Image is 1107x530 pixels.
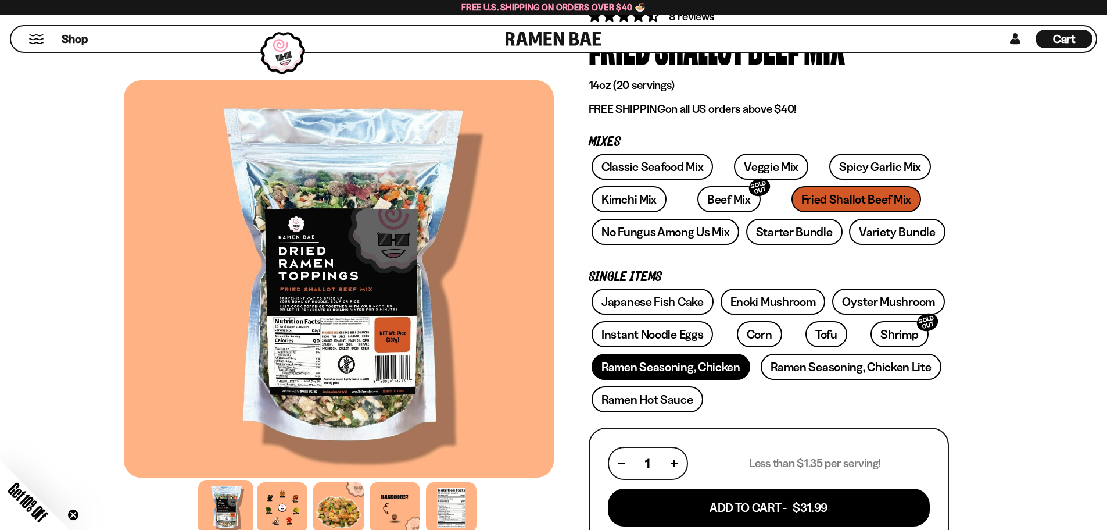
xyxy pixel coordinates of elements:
[589,272,949,283] p: Single Items
[746,219,843,245] a: Starter Bundle
[849,219,945,245] a: Variety Bundle
[592,186,667,212] a: Kimchi Mix
[461,2,646,13] span: Free U.S. Shipping on Orders over $40 🍜
[592,154,713,180] a: Classic Seafood Mix
[697,186,761,212] a: Beef MixSOLD OUT
[592,386,703,412] a: Ramen Hot Sauce
[737,321,782,347] a: Corn
[589,24,650,68] div: Fried
[62,30,88,48] a: Shop
[1053,32,1076,46] span: Cart
[645,456,650,471] span: 1
[829,154,931,180] a: Spicy Garlic Mix
[761,354,941,380] a: Ramen Seasoning, Chicken Lite
[589,78,949,93] p: 14oz (20 servings)
[749,456,881,471] p: Less than $1.35 per serving!
[592,219,739,245] a: No Fungus Among Us Mix
[804,24,845,68] div: Mix
[592,321,713,347] a: Instant Noodle Eggs
[67,509,79,521] button: Close teaser
[62,31,88,47] span: Shop
[721,289,826,315] a: Enoki Mushroom
[1036,26,1092,52] a: Cart
[655,24,743,68] div: Shallot
[734,154,808,180] a: Veggie Mix
[608,489,930,527] button: Add To Cart - $31.99
[832,289,945,315] a: Oyster Mushroom
[589,102,665,116] strong: FREE SHIPPING
[592,354,750,380] a: Ramen Seasoning, Chicken
[870,321,928,347] a: ShrimpSOLD OUT
[589,102,949,116] p: on all US orders above $40!
[915,311,940,334] div: SOLD OUT
[5,479,51,525] span: Get 10% Off
[748,24,799,68] div: Beef
[747,176,772,199] div: SOLD OUT
[592,289,714,315] a: Japanese Fish Cake
[805,321,847,347] a: Tofu
[589,137,949,148] p: Mixes
[28,34,44,44] button: Mobile Menu Trigger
